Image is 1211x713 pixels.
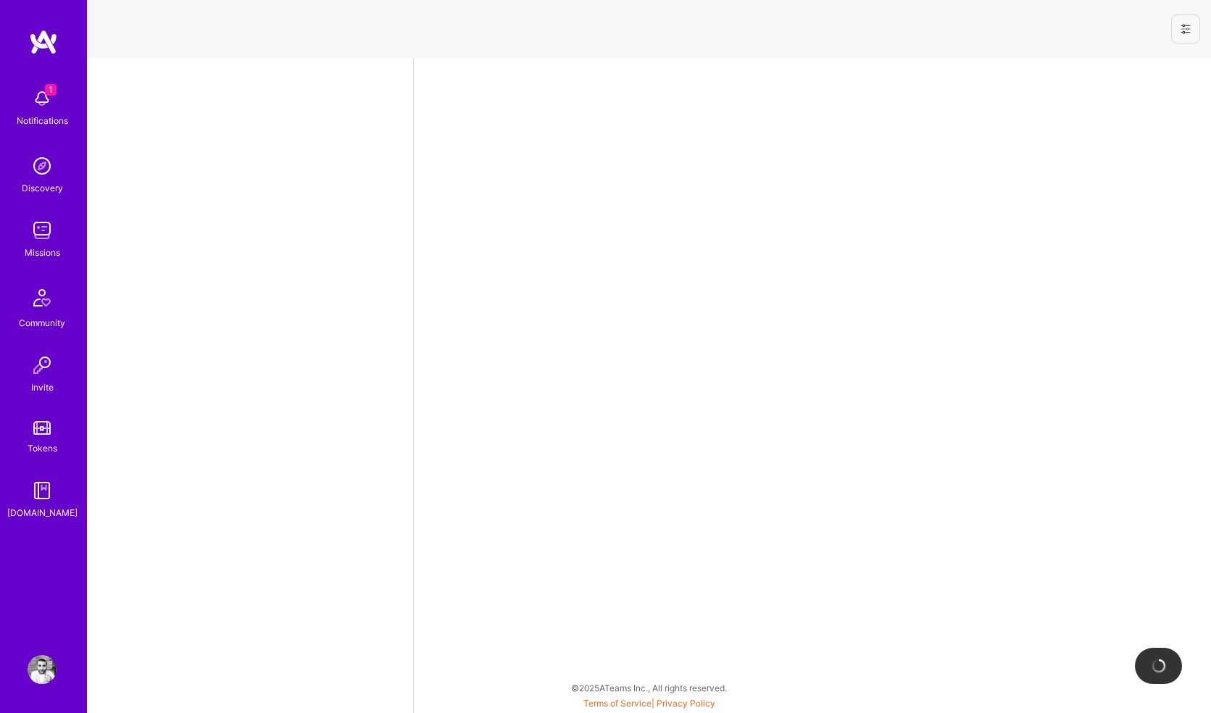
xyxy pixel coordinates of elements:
[17,113,68,128] div: Notifications
[22,180,63,196] div: Discovery
[28,84,57,113] img: bell
[19,315,65,330] div: Community
[7,505,78,520] div: [DOMAIN_NAME]
[33,421,51,435] img: tokens
[45,84,57,96] span: 1
[24,655,60,684] a: User Avatar
[25,280,59,315] img: Community
[28,351,57,380] img: Invite
[87,670,1211,706] div: © 2025 ATeams Inc., All rights reserved.
[29,29,58,55] img: logo
[28,655,57,684] img: User Avatar
[583,698,715,709] span: |
[25,245,60,260] div: Missions
[1152,659,1166,673] img: loading
[28,476,57,505] img: guide book
[583,698,652,709] a: Terms of Service
[28,151,57,180] img: discovery
[28,216,57,245] img: teamwork
[657,698,715,709] a: Privacy Policy
[31,380,54,395] div: Invite
[28,441,57,456] div: Tokens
